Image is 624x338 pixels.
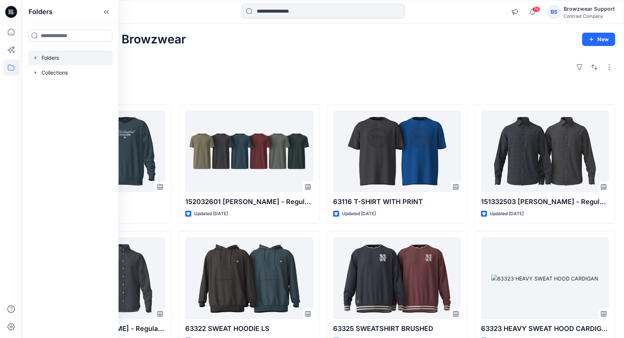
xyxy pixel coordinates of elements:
[481,197,609,207] p: 151332503 [PERSON_NAME] - Regular Shirt LS - RG51201
[564,4,615,13] div: Browzwear Support
[481,111,609,192] a: 151332503 Andrew - Regular Shirt LS - RG51201
[31,88,615,97] h4: Styles
[532,6,540,12] span: 74
[582,33,615,46] button: New
[185,111,313,192] a: 152032601 Chris - Regular T-shirt SS - RG51010
[333,324,461,334] p: 63325 SWEATSHIRT BRUSHED
[333,111,461,192] a: 63116 T-SHIRT WITH PRINT
[185,197,313,207] p: 152032601 [PERSON_NAME] - Regular T-shirt SS - RG51010
[333,237,461,319] a: 63325 SWEATSHIRT BRUSHED
[547,5,561,19] div: BS
[481,324,609,334] p: 63323 HEAVY SWEAT HOOD CARDIGAN
[194,210,228,218] p: Updated [DATE]
[185,324,313,334] p: 63322 SWEAT HOODIE LS
[333,197,461,207] p: 63116 T-SHIRT WITH PRINT
[342,210,376,218] p: Updated [DATE]
[564,13,615,19] div: Contrast Company
[185,237,313,319] a: 63322 SWEAT HOODIE LS
[490,210,524,218] p: Updated [DATE]
[481,237,609,319] a: 63323 HEAVY SWEAT HOOD CARDIGAN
